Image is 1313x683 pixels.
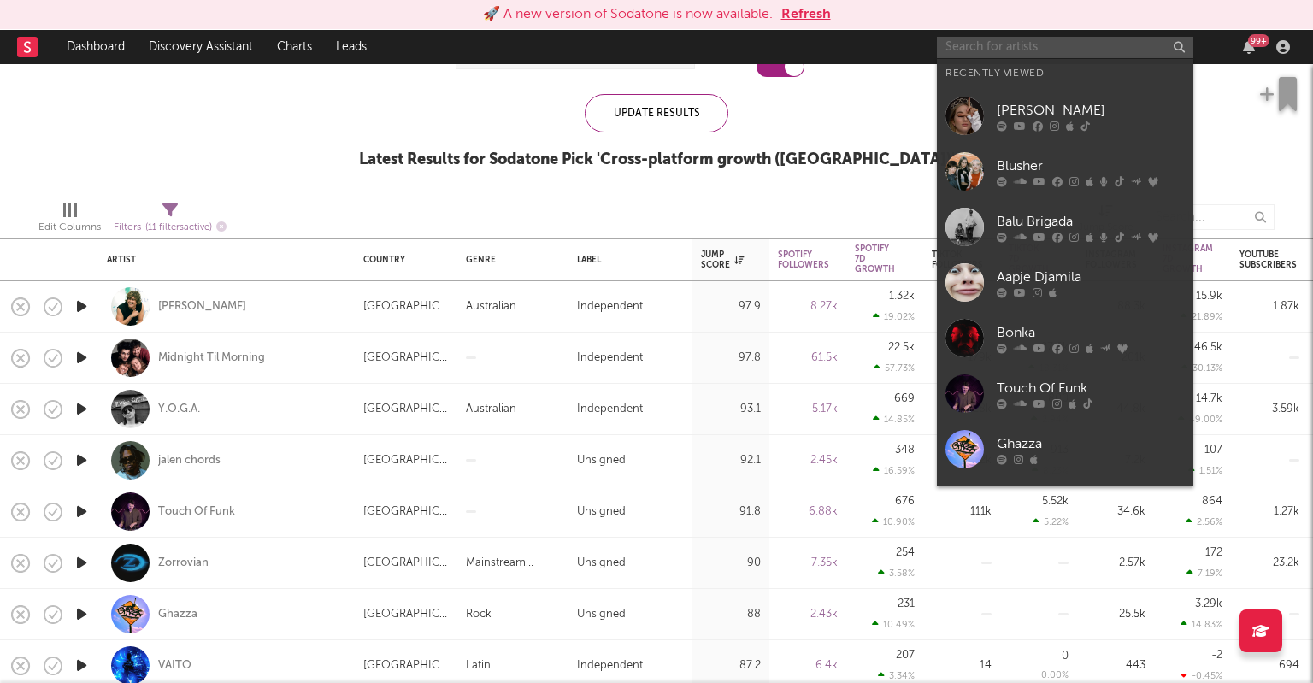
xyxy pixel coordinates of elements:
div: 2.45k [778,450,838,471]
div: Ghazza [158,607,197,622]
div: Unsigned [577,502,626,522]
div: 0.00 % [1041,671,1069,680]
div: 14.85 % [873,414,915,425]
div: 3.34 % [878,670,915,681]
div: Artist [107,255,338,265]
div: 172 [1205,547,1222,558]
div: Unsigned [577,553,626,574]
div: [PERSON_NAME] [997,100,1185,121]
div: 49.00 % [1178,414,1222,425]
div: 99 + [1248,34,1269,47]
div: 3.29k [1195,598,1222,609]
div: Filters [114,217,227,238]
div: 111k [932,502,992,522]
button: Refresh [781,4,831,25]
a: Wayside [937,477,1193,533]
div: 90 [701,553,761,574]
div: Tiktok Followers [932,250,983,270]
div: 88 [701,604,761,625]
div: Unsigned [577,450,626,471]
div: 22.5k [888,342,915,353]
div: 10.49 % [872,619,915,630]
div: 15.9k [1196,291,1222,302]
div: Filters(11 filters active) [114,196,227,245]
div: [GEOGRAPHIC_DATA] [363,656,449,676]
div: Y.O.G.A. [158,402,200,417]
div: 21.89 % [1181,311,1222,322]
div: Balu Brigada [997,211,1185,232]
div: 3.59k [1239,399,1299,420]
div: Latin [466,656,491,676]
a: Bonka [937,310,1193,366]
div: 16.59 % [873,465,915,476]
input: Search... [1146,204,1275,230]
a: Touch Of Funk [937,366,1193,421]
input: Search for artists [937,37,1193,58]
a: [PERSON_NAME] [158,299,246,315]
div: Touch Of Funk [997,378,1185,398]
a: Leads [324,30,379,64]
div: [GEOGRAPHIC_DATA] [363,399,449,420]
div: Blusher [997,156,1185,176]
div: -0.45 % [1181,670,1222,681]
div: 3.58 % [878,568,915,579]
div: 2.56 % [1186,516,1222,527]
div: 1.32k [889,291,915,302]
div: 91.8 [701,502,761,522]
a: Touch Of Funk [158,504,235,520]
div: 864 [1202,496,1222,507]
div: 7.35k [778,553,838,574]
div: 6.4k [778,656,838,676]
div: 25.5k [1086,604,1145,625]
div: Australian [466,399,516,420]
div: [GEOGRAPHIC_DATA] [363,604,449,625]
div: 97.9 [701,297,761,317]
div: Unsigned [577,604,626,625]
div: 669 [894,393,915,404]
div: 179k [932,348,992,368]
div: Ghazza [997,433,1185,454]
div: Genre [466,255,551,265]
div: 61.5k [778,348,838,368]
div: 443 [1086,656,1145,676]
div: Edit Columns [38,196,101,245]
div: Bonka [997,322,1185,343]
div: [GEOGRAPHIC_DATA] [363,502,449,522]
div: 694 [1239,656,1299,676]
div: 10.90 % [872,516,915,527]
div: Independent [577,399,643,420]
a: Midnight Til Morning [158,350,265,366]
div: 🚀 A new version of Sodatone is now available. [483,4,773,25]
div: 5.52k [1042,496,1069,507]
div: 7.19 % [1186,568,1222,579]
div: 14 [932,656,992,676]
a: jalen chords [158,453,221,468]
div: 2.43k [778,604,838,625]
a: Aapje Djamila [937,255,1193,310]
div: [GEOGRAPHIC_DATA] [363,297,449,317]
a: Blusher [937,144,1193,199]
div: Label [577,255,675,265]
div: Zorrovian [158,556,209,571]
div: 2.57k [1086,553,1145,574]
div: 676 [895,496,915,507]
div: Latest Results for Sodatone Pick ' Cross-platform growth ([GEOGRAPHIC_DATA]) ' [359,150,955,170]
a: Balu Brigada [937,199,1193,255]
div: 8.27k [778,297,838,317]
div: YouTube Subscribers [1239,250,1297,270]
div: 0 [1062,651,1069,662]
div: 1.87k [1239,297,1299,317]
div: 87.2 [701,656,761,676]
div: 34.6k [1086,502,1145,522]
div: 93.1 [701,399,761,420]
a: Dashboard [55,30,137,64]
span: ( 11 filters active) [145,223,212,233]
div: Independent [577,656,643,676]
div: 5.22 % [1033,516,1069,527]
div: 12k [932,450,992,471]
div: Independent [577,297,643,317]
